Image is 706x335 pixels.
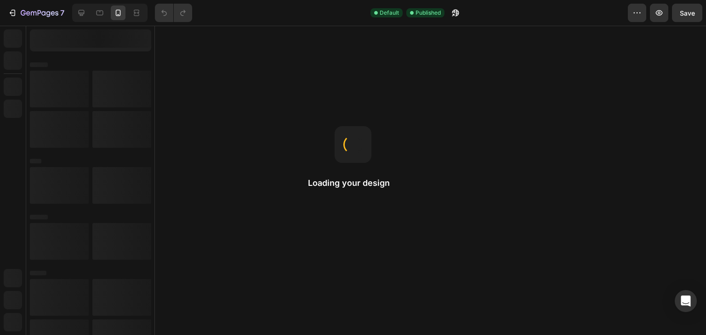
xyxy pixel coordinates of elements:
[672,4,702,22] button: Save
[416,9,441,17] span: Published
[155,4,192,22] div: Undo/Redo
[675,290,697,312] div: Open Intercom Messenger
[680,9,695,17] span: Save
[308,178,398,189] h2: Loading your design
[60,7,64,18] p: 7
[4,4,68,22] button: 7
[380,9,399,17] span: Default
